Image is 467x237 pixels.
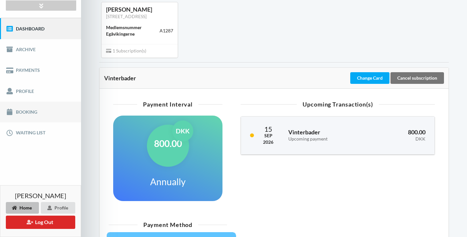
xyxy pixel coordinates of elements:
[372,136,425,142] div: DKK
[390,72,444,84] div: Cancel subscription
[109,222,227,228] div: Payment Method
[15,192,66,199] span: [PERSON_NAME]
[113,101,222,107] div: Payment Interval
[6,202,39,214] div: Home
[263,126,273,132] div: 15
[104,75,349,81] div: Vinterbader
[106,24,160,37] div: Medlemsnummer Egåvikingerne
[150,176,186,187] h1: Annually
[106,14,147,19] a: [STREET_ADDRESS]
[263,139,273,145] div: 2026
[288,136,363,142] div: Upcoming payment
[350,72,389,84] div: Change Card
[241,101,435,107] div: Upcoming Transaction(s)
[6,216,75,229] button: Log Out
[172,120,193,141] div: DKK
[263,132,273,139] div: Sep
[106,48,146,53] span: 1 Subscription(s)
[288,129,363,141] h3: Vinterbader
[106,6,173,13] div: [PERSON_NAME]
[154,138,182,149] h1: 800.00
[41,202,75,214] div: Profile
[160,28,173,34] div: A1287
[372,129,425,141] h3: 800.00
